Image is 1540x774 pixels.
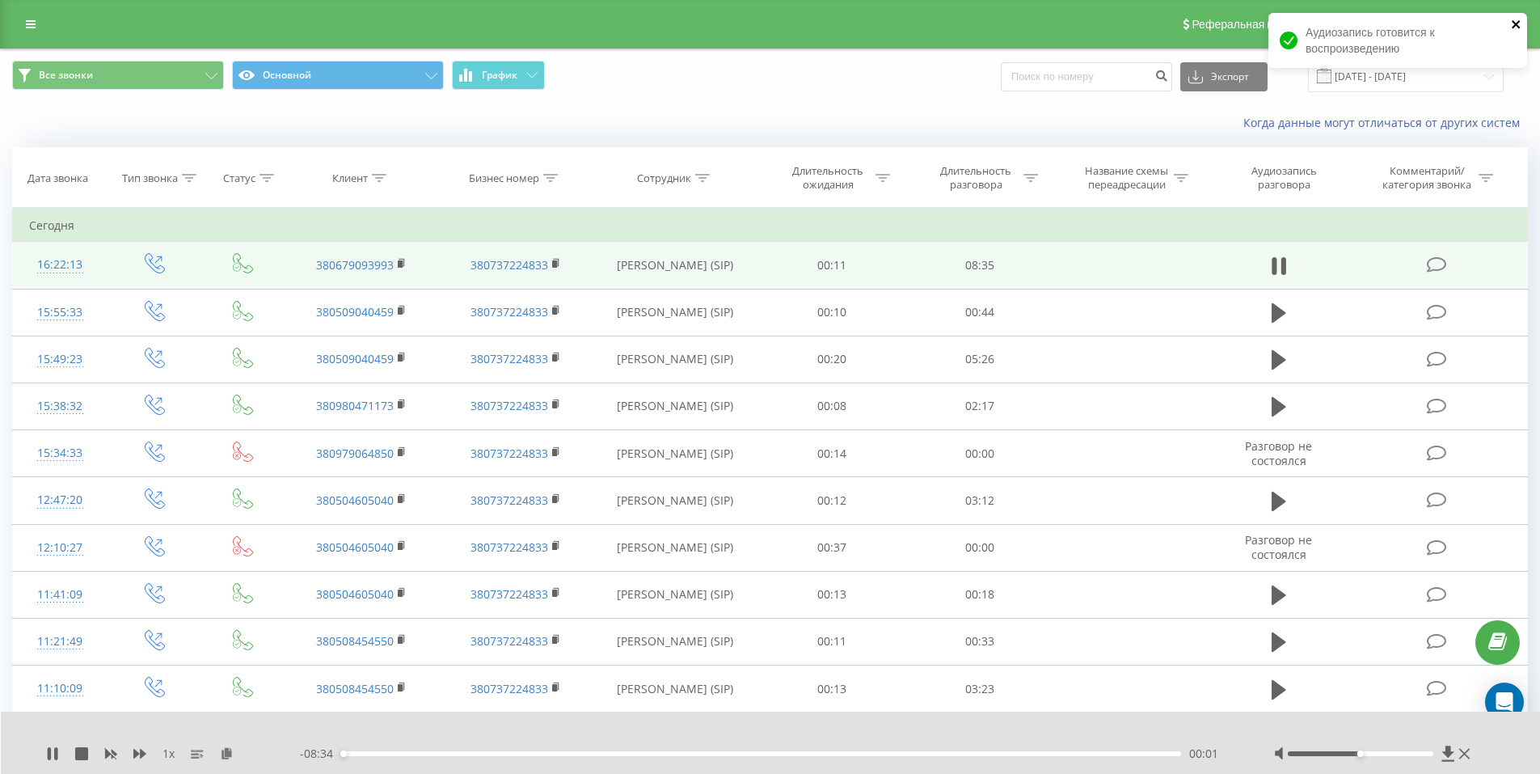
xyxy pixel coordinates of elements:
div: Accessibility label [1357,751,1364,757]
td: [PERSON_NAME] (SIP) [593,430,758,477]
a: 380737224833 [470,633,548,649]
td: [PERSON_NAME] (SIP) [593,242,758,289]
td: [PERSON_NAME] (SIP) [593,383,758,429]
span: 1 x [162,746,175,762]
div: Статус [223,171,255,185]
a: 380679093993 [316,257,394,273]
td: 03:23 [906,666,1054,713]
div: Название схемы переадресации [1083,164,1170,192]
a: 380979064850 [316,446,394,461]
div: Длительность ожидания [785,164,871,192]
span: График [482,70,517,81]
a: 380737224833 [470,351,548,366]
td: 00:44 [906,289,1054,336]
span: 00:01 [1189,746,1218,762]
a: 380737224833 [470,681,548,696]
td: 00:00 [906,524,1054,571]
div: 15:49:23 [29,344,91,375]
div: Дата звонка [27,171,88,185]
td: 00:14 [758,430,906,477]
td: 00:11 [758,242,906,289]
a: 380737224833 [470,539,548,555]
a: 380504605040 [316,586,394,602]
a: 380509040459 [316,304,394,319]
div: 11:21:49 [29,626,91,658]
a: 380504605040 [316,539,394,555]
div: Accessibility label [340,751,347,757]
div: Длительность разговора [933,164,1019,192]
button: close [1511,18,1522,33]
span: Реферальная программа [1192,18,1324,31]
a: Когда данные могут отличаться от других систем [1243,115,1528,130]
td: [PERSON_NAME] (SIP) [593,666,758,713]
td: 00:33 [906,618,1054,665]
div: Аудиозапись готовится к воспроизведению [1268,13,1527,68]
button: Основной [232,61,444,90]
td: [PERSON_NAME] (SIP) [593,618,758,665]
td: 00:20 [758,336,906,383]
td: Сегодня [13,209,1528,242]
div: 16:22:13 [29,249,91,281]
td: 00:37 [758,524,906,571]
span: Разговор не состоялся [1245,438,1312,468]
span: Разговор не состоялся [1245,532,1312,562]
a: 380980471173 [316,398,394,413]
a: 380737224833 [470,304,548,319]
td: 00:13 [758,666,906,713]
a: 380509040459 [316,351,394,366]
div: 12:10:27 [29,532,91,564]
td: 00:10 [758,289,906,336]
a: 380737224833 [470,257,548,273]
div: 15:55:33 [29,297,91,328]
a: 380737224833 [470,586,548,602]
div: Сотрудник [637,171,691,185]
td: 00:11 [758,618,906,665]
td: 00:18 [906,571,1054,618]
div: 11:41:09 [29,579,91,611]
button: Экспорт [1180,62,1268,91]
td: 00:00 [906,430,1054,477]
td: [PERSON_NAME] (SIP) [593,524,758,571]
div: Тип звонка [122,171,178,185]
td: [PERSON_NAME] (SIP) [593,571,758,618]
td: 00:12 [758,477,906,524]
td: 08:35 [906,242,1054,289]
td: [PERSON_NAME] (SIP) [593,289,758,336]
input: Поиск по номеру [1001,62,1172,91]
div: Клиент [332,171,368,185]
td: 00:13 [758,571,906,618]
a: 380504605040 [316,493,394,508]
a: 380508454550 [316,633,394,649]
div: 15:34:33 [29,438,91,469]
td: 00:08 [758,383,906,429]
div: Аудиозапись разговора [1231,164,1336,192]
a: 380508454550 [316,681,394,696]
td: [PERSON_NAME] (SIP) [593,477,758,524]
div: Комментарий/категория звонка [1380,164,1475,192]
button: График [452,61,545,90]
div: Бизнес номер [469,171,539,185]
td: 02:17 [906,383,1054,429]
button: Все звонки [12,61,224,90]
a: 380737224833 [470,398,548,413]
a: 380737224833 [470,446,548,461]
a: 380737224833 [470,493,548,508]
span: Все звонки [39,69,93,82]
div: 15:38:32 [29,391,91,422]
div: Open Intercom Messenger [1485,683,1524,721]
div: 12:47:20 [29,484,91,516]
span: - 08:34 [300,746,341,762]
td: 03:12 [906,477,1054,524]
td: [PERSON_NAME] (SIP) [593,336,758,383]
div: 11:10:09 [29,673,91,704]
td: 05:26 [906,336,1054,383]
